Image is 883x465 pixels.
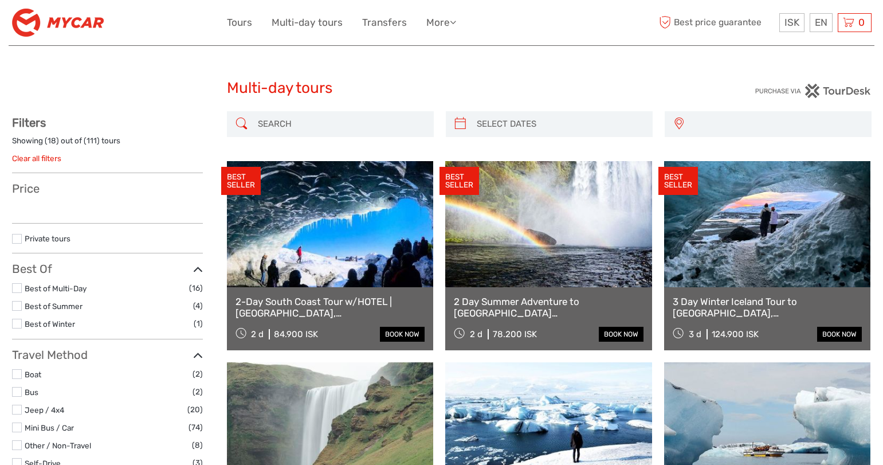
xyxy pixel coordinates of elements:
img: PurchaseViaTourDesk.png [755,84,871,98]
div: BEST SELLER [439,167,479,196]
h3: Best Of [12,262,203,276]
span: (20) [187,403,203,416]
span: (2) [193,385,203,398]
h1: Multi-day tours [227,79,657,97]
h3: Price [12,182,203,196]
span: Best price guarantee [657,13,776,32]
label: 18 [48,135,56,146]
div: BEST SELLER [221,167,261,196]
span: (4) [193,299,203,312]
a: Multi-day tours [272,14,343,31]
label: 111 [87,135,97,146]
span: (74) [189,421,203,434]
a: book now [817,327,862,342]
a: Transfers [362,14,407,31]
span: (16) [189,282,203,295]
a: Best of Summer [25,302,83,311]
span: 2 d [470,329,482,339]
a: Boat [25,370,41,379]
a: book now [599,327,643,342]
a: Clear all filters [12,154,61,163]
a: Tours [227,14,252,31]
a: book now [380,327,425,342]
input: SELECT DATES [472,114,647,134]
div: 124.900 ISK [712,329,759,339]
a: 2-Day South Coast Tour w/HOTEL | [GEOGRAPHIC_DATA], [GEOGRAPHIC_DATA], [GEOGRAPHIC_DATA] & Waterf... [236,296,425,319]
span: 0 [857,17,866,28]
a: Best of Multi-Day [25,284,87,293]
div: Showing ( ) out of ( ) tours [12,135,203,153]
div: EN [810,13,833,32]
div: BEST SELLER [658,167,698,196]
input: SEARCH [253,114,428,134]
span: ISK [784,17,799,28]
a: Bus [25,388,38,397]
span: (2) [193,368,203,381]
img: 3195-1797b0cd-02a8-4b19-8eb3-e1b3e2a469b3_logo_small.png [12,9,104,37]
a: Best of Winter [25,319,75,329]
strong: Filters [12,116,46,130]
span: (8) [192,439,203,452]
span: (1) [194,317,203,330]
a: More [426,14,456,31]
a: 2 Day Summer Adventure to [GEOGRAPHIC_DATA] [GEOGRAPHIC_DATA], Glacier Hiking, [GEOGRAPHIC_DATA],... [454,296,643,319]
a: Jeep / 4x4 [25,405,64,415]
span: 2 d [251,329,264,339]
a: Mini Bus / Car [25,423,74,432]
a: Other / Non-Travel [25,441,91,450]
div: 78.200 ISK [493,329,537,339]
h3: Travel Method [12,348,203,362]
div: 84.900 ISK [274,329,318,339]
a: 3 Day Winter Iceland Tour to [GEOGRAPHIC_DATA], [GEOGRAPHIC_DATA], [GEOGRAPHIC_DATA] and [GEOGRAP... [673,296,862,319]
span: 3 d [689,329,701,339]
a: Private tours [25,234,70,243]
